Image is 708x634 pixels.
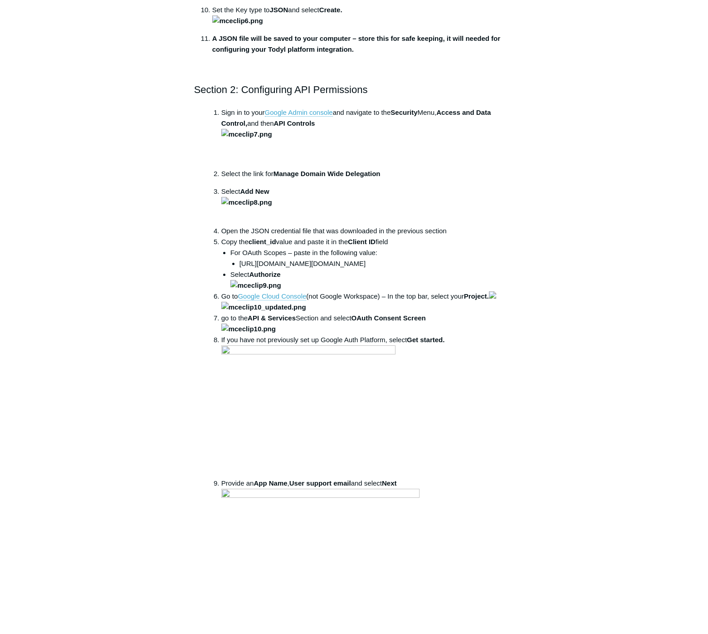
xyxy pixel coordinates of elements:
[212,5,514,26] p: Set the Key type to and select
[221,129,272,140] img: mceclip7.png
[348,238,376,246] strong: Client ID
[194,82,514,98] h2: Section 2: Configuring API Permissions
[221,107,514,162] li: Sign in to your and navigate to the Menu, and then
[221,324,276,334] img: mceclip10.png
[221,168,514,179] p: Select the link for
[238,292,306,300] a: Google Cloud Console
[230,269,514,291] li: Select
[221,186,514,219] p: Select
[489,291,496,299] img: 40195929558675
[391,108,417,116] strong: Security
[273,170,381,177] strong: Manage Domain Wide Delegation
[221,226,514,236] li: Open the JSON credential file that was downloaded in the previous section
[265,108,333,117] a: Google Admin console
[221,197,272,208] img: mceclip8.png
[221,119,315,138] strong: API Controls
[221,302,306,313] img: mceclip10_updated.png
[230,280,281,291] img: mceclip9.png
[269,6,288,14] strong: JSON
[221,336,445,356] strong: Get started.
[221,345,396,478] img: 40195929564819
[221,334,514,478] li: If you have not previously set up Google Auth Platform, select
[230,270,281,289] strong: Authorize
[221,313,514,334] li: go to the Section and select
[289,479,351,487] strong: User support email
[221,314,426,333] strong: OAuth Consent Screen
[221,108,491,127] strong: Access and Data Control,
[221,479,420,499] strong: Next
[221,291,514,313] li: Go to (not Google Workspace) – In the top bar, select your
[230,247,514,269] li: For OAuth Scopes – paste in the following value:
[212,6,342,25] strong: Create.
[212,15,263,26] img: mceclip6.png
[212,34,500,53] strong: A JSON file will be saved to your computer – store this for safe keeping, it will needed for conf...
[221,292,496,311] strong: Project.
[248,314,296,322] strong: API & Services
[221,187,272,206] strong: Add New
[254,479,287,487] strong: App Name
[221,236,514,291] li: Copy the value and paste it in the field
[249,238,276,246] strong: client_id
[239,258,514,269] li: [URL][DOMAIN_NAME][DOMAIN_NAME]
